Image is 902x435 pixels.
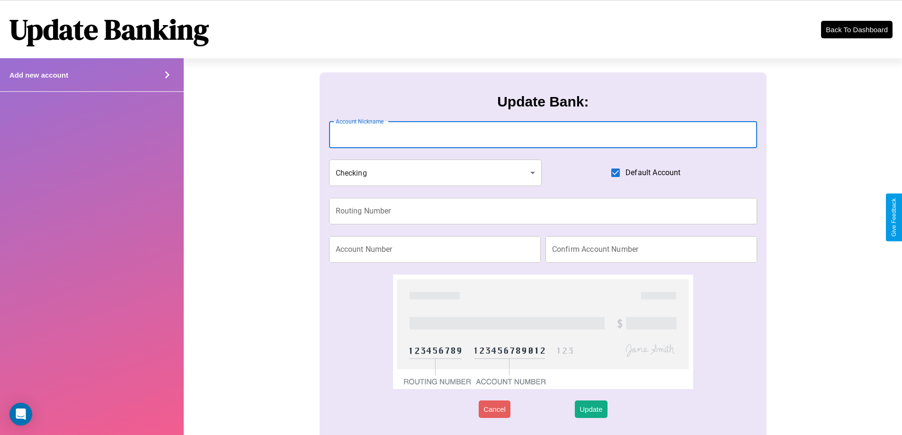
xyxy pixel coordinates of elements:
[821,21,893,38] button: Back To Dashboard
[329,160,542,186] div: Checking
[9,403,32,426] div: Open Intercom Messenger
[9,10,209,49] h1: Update Banking
[625,167,680,178] span: Default Account
[575,400,607,418] button: Update
[479,400,510,418] button: Cancel
[9,71,68,79] h4: Add new account
[336,117,384,125] label: Account Nickname
[891,198,897,237] div: Give Feedback
[393,275,693,389] img: check
[497,94,589,110] h3: Update Bank:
